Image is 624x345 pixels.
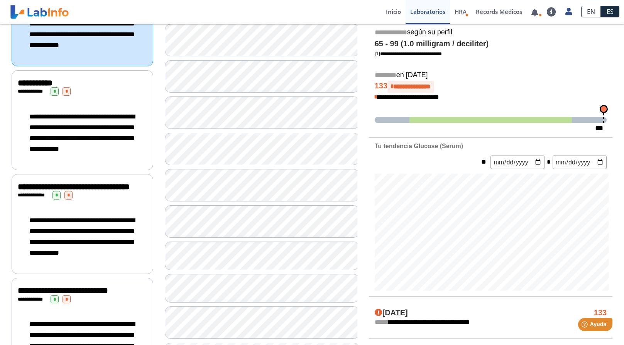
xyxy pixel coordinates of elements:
[375,51,442,56] a: [1]
[375,71,607,80] h5: en [DATE]
[455,8,467,15] span: HRA
[601,6,619,17] a: ES
[553,156,607,169] input: mm/dd/yyyy
[490,156,545,169] input: mm/dd/yyyy
[375,308,408,318] h4: [DATE]
[594,308,607,318] h4: 133
[375,39,607,49] h4: 65 - 99 (1.0 milligram / deciliter)
[375,28,607,37] h5: según su perfil
[375,143,463,149] b: Tu tendencia Glucose (Serum)
[581,6,601,17] a: EN
[375,81,607,93] h4: 133
[555,315,616,337] iframe: Help widget launcher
